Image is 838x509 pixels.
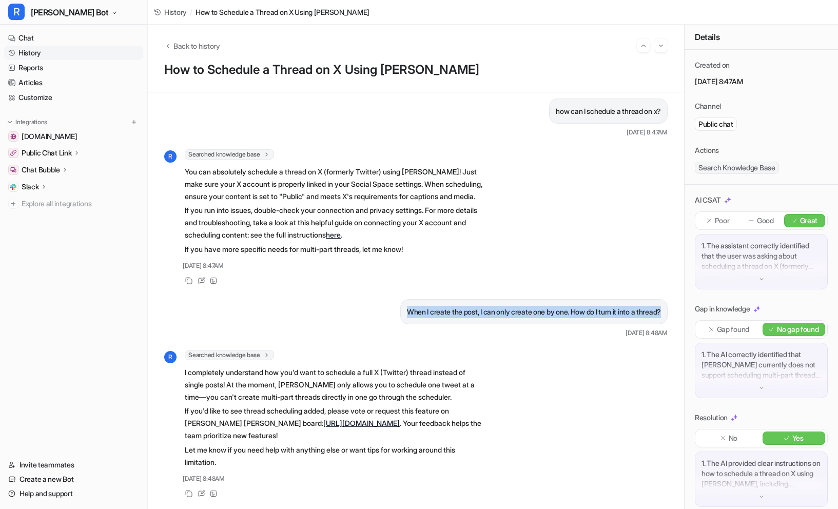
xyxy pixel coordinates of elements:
[4,90,143,105] a: Customize
[173,41,220,51] span: Back to history
[701,241,821,271] p: 1. The assistant correctly identified that the user was asking about scheduling a thread on X (fo...
[22,182,39,192] p: Slack
[183,474,225,483] span: [DATE] 8:48AM
[695,162,779,174] span: Search Knowledge Base
[626,328,668,338] span: [DATE] 8:48AM
[10,133,16,140] img: getrella.com
[4,458,143,472] a: Invite teammates
[196,7,369,17] span: How to Schedule a Thread on X Using [PERSON_NAME]
[164,63,668,77] h1: How to Schedule a Thread on X Using [PERSON_NAME]
[185,444,485,468] p: Let me know if you need help with anything else or want tips for working around this limitation.
[758,493,765,500] img: down-arrow
[185,166,485,203] p: You can absolutely schedule a thread on X (formerly Twitter) using [PERSON_NAME]! Just make sure ...
[695,60,730,70] p: Created on
[22,131,77,142] span: [DOMAIN_NAME]
[695,101,721,111] p: Channel
[695,195,721,205] p: AI CSAT
[164,41,220,51] button: Back to history
[326,230,341,239] a: here
[185,243,485,256] p: If you have more specific needs for multi-part threads, let me know!
[6,119,13,126] img: expand menu
[4,486,143,501] a: Help and support
[4,117,50,127] button: Integrations
[22,148,72,158] p: Public Chat Link
[757,216,774,226] p: Good
[627,128,668,137] span: [DATE] 8:47AM
[777,324,819,335] p: No gap found
[4,75,143,90] a: Articles
[4,472,143,486] a: Create a new Bot
[637,39,650,52] button: Go to previous session
[4,31,143,45] a: Chat
[323,419,400,427] a: [URL][DOMAIN_NAME]
[190,7,192,17] span: /
[10,167,16,173] img: Chat Bubble
[4,197,143,211] a: Explore all integrations
[4,61,143,75] a: Reports
[695,76,828,87] p: [DATE] 8:47AM
[185,350,274,360] span: Searched knowledge base
[185,405,485,442] p: If you'd like to see thread scheduling added, please vote or request this feature on [PERSON_NAME...
[758,384,765,391] img: down-arrow
[10,184,16,190] img: Slack
[15,118,47,126] p: Integrations
[717,324,749,335] p: Gap found
[729,433,737,443] p: No
[10,150,16,156] img: Public Chat Link
[22,165,60,175] p: Chat Bubble
[130,119,138,126] img: menu_add.svg
[183,261,224,270] span: [DATE] 8:47AM
[164,7,187,17] span: History
[715,216,730,226] p: Poor
[22,195,139,212] span: Explore all integrations
[695,145,719,155] p: Actions
[556,105,661,118] p: how can I schedule a thread on x?
[185,204,485,241] p: If you run into issues, double-check your connection and privacy settings. For more details and t...
[657,41,665,50] img: Next session
[185,366,485,403] p: I completely understand how you'd want to schedule a full X (Twitter) thread instead of single po...
[800,216,818,226] p: Great
[154,7,187,17] a: History
[164,150,177,163] span: R
[695,413,728,423] p: Resolution
[164,351,177,363] span: R
[792,433,804,443] p: Yes
[185,149,274,160] span: Searched knowledge base
[701,458,821,489] p: 1. The AI provided clear instructions on how to schedule a thread on X using [PERSON_NAME], inclu...
[698,119,733,129] p: Public chat
[407,306,661,318] p: When I create the post, I can only create one by one. How do I turn it into a thread?
[31,5,108,19] span: [PERSON_NAME] Bot
[758,276,765,283] img: down-arrow
[8,4,25,20] span: R
[4,46,143,60] a: History
[654,39,668,52] button: Go to next session
[640,41,647,50] img: Previous session
[701,349,821,380] p: 1. The AI correctly identified that [PERSON_NAME] currently does not support scheduling multi-par...
[8,199,18,209] img: explore all integrations
[4,129,143,144] a: getrella.com[DOMAIN_NAME]
[695,304,750,314] p: Gap in knowledge
[685,25,838,50] div: Details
